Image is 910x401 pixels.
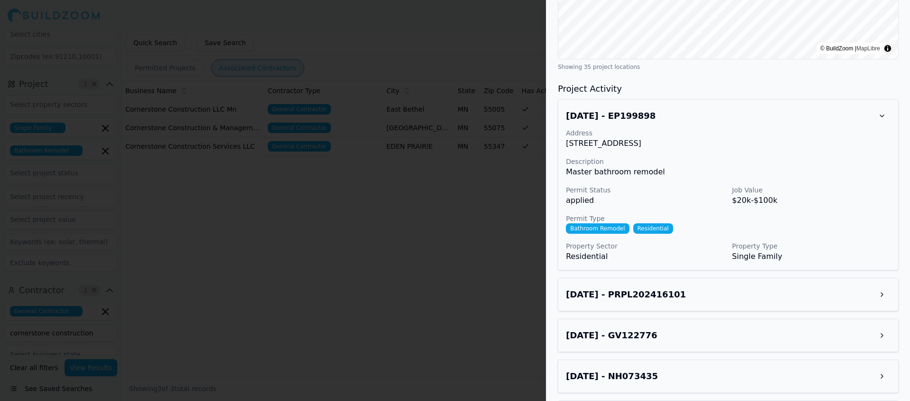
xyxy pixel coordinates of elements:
[732,195,891,206] p: $20k-$100k
[633,223,673,234] span: Residential
[566,109,656,123] h3: [DATE] - EP199898
[856,45,880,52] a: MapLibre
[732,185,891,195] p: Job Value
[558,63,899,71] div: Showing 35 project locations
[566,251,724,262] p: Residential
[566,223,629,234] span: Bathroom Remodel
[882,43,893,54] summary: Toggle attribution
[732,241,891,251] p: Property Type
[566,288,686,301] h3: [DATE] - PRPL202416101
[566,241,724,251] p: Property Sector
[566,195,724,206] p: applied
[566,185,724,195] p: Permit Status
[558,82,899,95] h3: Project Activity
[566,370,658,383] h3: [DATE] - NH073435
[566,166,891,178] p: Master bathroom remodel
[566,214,891,223] p: Permit Type
[566,128,891,138] p: Address
[566,138,891,149] p: [STREET_ADDRESS]
[566,157,891,166] p: Description
[566,329,657,342] h3: [DATE] - GV122776
[820,44,880,53] div: © BuildZoom |
[732,251,891,262] p: Single Family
